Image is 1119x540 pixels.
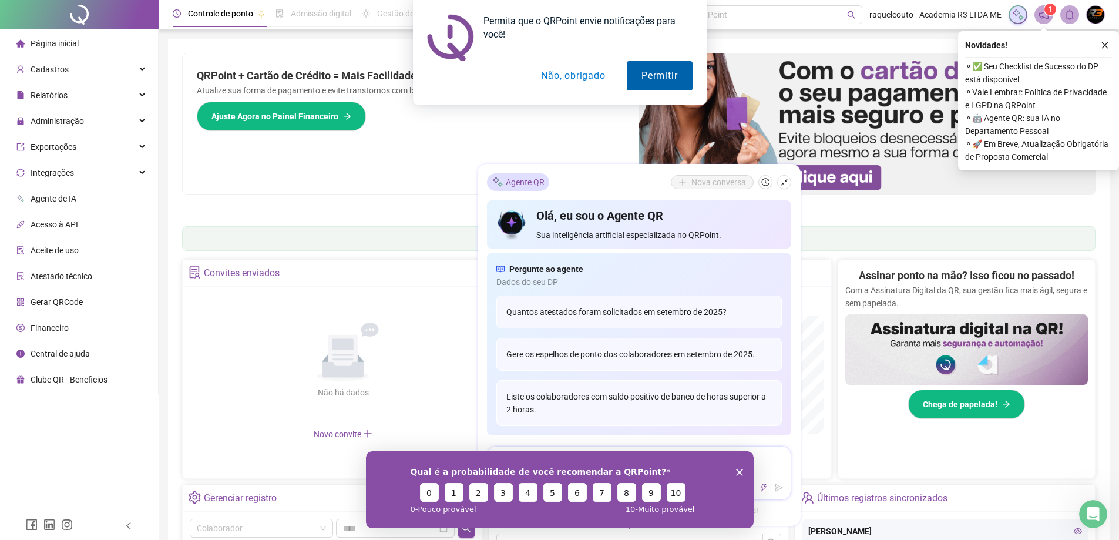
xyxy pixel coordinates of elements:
[627,61,692,90] button: Permitir
[845,284,1088,310] p: Com a Assinatura Digital da QR, sua gestão fica mais ágil, segura e sem papelada.
[26,519,38,531] span: facebook
[536,229,781,242] span: Sua inteligência artificial especializada no QRPoint.
[1079,500,1107,528] iframe: Intercom live chat
[487,173,549,191] div: Agente QR
[1002,400,1010,408] span: arrow-right
[496,263,505,276] span: read
[366,451,754,528] iframe: Pesquisa da QRPoint
[31,271,92,281] span: Atestado técnico
[496,207,527,242] img: icon
[817,488,947,508] div: Últimos registros sincronizados
[496,380,782,426] div: Liste os colaboradores com saldo positivo de banco de horas superior a 2 horas.
[639,53,1096,194] img: banner%2F75947b42-3b94-469c-a360-407c2d3115d7.png
[761,178,769,186] span: history
[492,176,503,188] img: sparkle-icon.fc2bf0ac1784a2077858766a79e2daf3.svg
[801,491,814,504] span: team
[31,297,83,307] span: Gerar QRCode
[125,522,133,530] span: left
[859,267,1074,284] h2: Assinar ponto na mão? Isso ficou no passado!
[189,491,201,504] span: setting
[31,194,76,203] span: Agente de IA
[923,398,997,411] span: Chega de papelada!
[1074,527,1082,535] span: eye
[845,314,1088,385] img: banner%2F02c71560-61a6-44d4-94b9-c8ab97240462.png
[16,220,25,229] span: api
[496,276,782,289] span: Dados do seu DP
[43,519,55,531] span: linkedin
[31,116,84,126] span: Administração
[965,137,1112,163] span: ⚬ 🚀 Em Breve, Atualização Obrigatória de Proposta Comercial
[31,323,69,333] span: Financeiro
[496,296,782,328] div: Quantos atestados foram solicitados em setembro de 2025?
[16,324,25,332] span: dollar
[780,178,788,186] span: shrink
[289,386,397,399] div: Não há dados
[189,266,201,279] span: solution
[908,390,1025,419] button: Chega de papelada!
[31,220,78,229] span: Acesso à API
[16,246,25,254] span: audit
[496,338,782,371] div: Gere os espelhos de ponto dos colaboradores em setembro de 2025.
[314,430,372,439] span: Novo convite
[204,488,277,508] div: Gerenciar registro
[16,375,25,384] span: gift
[61,519,73,531] span: instagram
[536,207,781,224] h4: Olá, eu sou o Agente QR
[31,349,90,358] span: Central de ajuda
[772,481,786,495] button: send
[16,272,25,280] span: solution
[16,350,25,358] span: info-circle
[526,61,620,90] button: Não, obrigado
[16,143,25,151] span: export
[31,142,76,152] span: Exportações
[760,484,768,492] span: thunderbolt
[965,112,1112,137] span: ⚬ 🤖 Agente QR: sua IA no Departamento Pessoal
[204,263,280,283] div: Convites enviados
[211,110,338,123] span: Ajuste Agora no Painel Financeiro
[671,175,754,189] button: Nova conversa
[808,525,1082,538] div: [PERSON_NAME]
[509,263,583,276] span: Pergunte ao agente
[363,429,372,438] span: plus
[16,169,25,177] span: sync
[31,168,74,177] span: Integrações
[343,112,351,120] span: arrow-right
[16,298,25,306] span: qrcode
[197,102,366,131] button: Ajuste Agora no Painel Financeiro
[31,246,79,255] span: Aceite de uso
[16,117,25,125] span: lock
[31,375,107,384] span: Clube QR - Beneficios
[474,14,693,41] div: Permita que o QRPoint envie notificações para você!
[427,14,474,61] img: notification icon
[757,481,771,495] button: thunderbolt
